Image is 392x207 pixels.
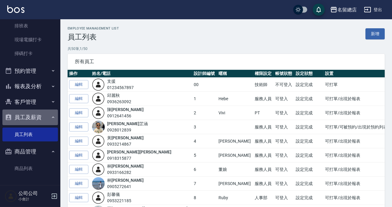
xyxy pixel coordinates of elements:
[253,106,274,120] td: PT
[217,162,253,177] td: 董娘
[92,177,105,190] img: avatar.jpeg
[69,193,88,202] a: 編輯
[92,135,105,147] img: user-login-man-human-body-mobile-person-512.png
[2,162,58,175] a: 商品列表
[253,148,274,162] td: 服務人員
[69,122,88,132] a: 編輯
[192,70,217,78] th: 設計師編號
[107,155,171,162] div: 0918315877
[217,191,253,205] td: Ruby
[68,70,91,78] th: 操作
[107,192,120,197] a: 彭馨儀
[69,151,88,160] a: 編輯
[253,70,274,78] th: 權限設定
[192,134,217,148] td: 4
[294,177,323,191] td: 設定完成
[294,162,323,177] td: 設定完成
[274,148,294,162] td: 可登入
[107,135,143,140] a: 黃[PERSON_NAME]
[274,134,294,148] td: 可登入
[2,144,58,159] button: 商品管理
[294,191,323,205] td: 設定完成
[107,99,131,105] div: 0936263092
[192,106,217,120] td: 2
[337,6,357,14] div: 名留總店
[217,70,253,78] th: 暱稱
[92,92,105,105] img: user-login-man-human-body-mobile-person-512.png
[253,191,274,205] td: 人事部
[91,70,192,78] th: 姓名/電話
[107,85,133,91] div: 01234567897
[7,5,24,13] img: Logo
[107,164,143,168] a: 林[PERSON_NAME]
[107,121,148,126] a: [PERSON_NAME]芷涵
[69,108,88,118] a: 編輯
[192,162,217,177] td: 6
[69,137,88,146] a: 編輯
[92,163,105,176] img: user-login-man-human-body-mobile-person-512.png
[92,78,105,91] img: user-login-man-human-body-mobile-person-512.png
[69,94,88,103] a: 編輯
[253,162,274,177] td: 服務人員
[192,92,217,106] td: 1
[274,191,294,205] td: 可登入
[2,128,58,141] a: 員工列表
[274,70,294,78] th: 帳號狀態
[217,148,253,162] td: [PERSON_NAME]
[18,196,49,202] p: 小會計
[294,92,323,106] td: 設定完成
[294,106,323,120] td: 設定完成
[2,33,58,47] a: 現場電腦打卡
[92,121,105,133] img: avatar.jpeg
[75,59,378,65] span: 所有員工
[92,191,105,204] img: user-login-man-human-body-mobile-person-512.png
[2,94,58,110] button: 客戶管理
[2,110,58,125] button: 員工及薪資
[107,198,131,204] div: 0953221185
[274,78,294,92] td: 不可登入
[192,148,217,162] td: 5
[274,177,294,191] td: 可登入
[107,150,171,154] a: [PERSON_NAME][PERSON_NAME]
[274,162,294,177] td: 可登入
[18,190,49,196] h5: 公司公司
[92,149,105,162] img: user-login-man-human-body-mobile-person-512.png
[365,28,385,39] a: 新增
[294,70,323,78] th: 設定狀態
[192,177,217,191] td: 7
[253,177,274,191] td: 服務人員
[217,92,253,106] td: Hebe
[107,107,143,112] a: 陳[PERSON_NAME]
[294,148,323,162] td: 設定完成
[69,165,88,174] a: 編輯
[274,106,294,120] td: 可登入
[192,120,217,134] td: 3
[107,79,116,84] a: 支援
[253,92,274,106] td: 服務人員
[2,19,58,33] a: 排班表
[69,80,88,89] a: 編輯
[107,93,120,98] a: 邱麗秋
[217,106,253,120] td: Vivi
[253,120,274,134] td: 服務人員
[107,184,143,190] div: 0905272641
[107,169,143,176] div: 0933166282
[2,79,58,94] button: 報表及分析
[68,33,119,41] h3: 員工列表
[294,78,323,92] td: 設定完成
[253,134,274,148] td: 服務人員
[69,179,88,188] a: 編輯
[68,46,385,51] p: 共 50 筆, 1 / 50
[192,78,217,92] td: 00
[92,107,105,119] img: user-login-man-human-body-mobile-person-512.png
[217,134,253,148] td: [PERSON_NAME]
[107,178,143,183] a: 林[PERSON_NAME]
[2,47,58,60] a: 掃碼打卡
[107,141,143,147] div: 0933214867
[328,4,359,16] button: 名留總店
[274,92,294,106] td: 可登入
[362,4,385,15] button: 登出
[253,78,274,92] td: 技術師
[313,4,325,16] button: save
[294,120,323,134] td: 設定完成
